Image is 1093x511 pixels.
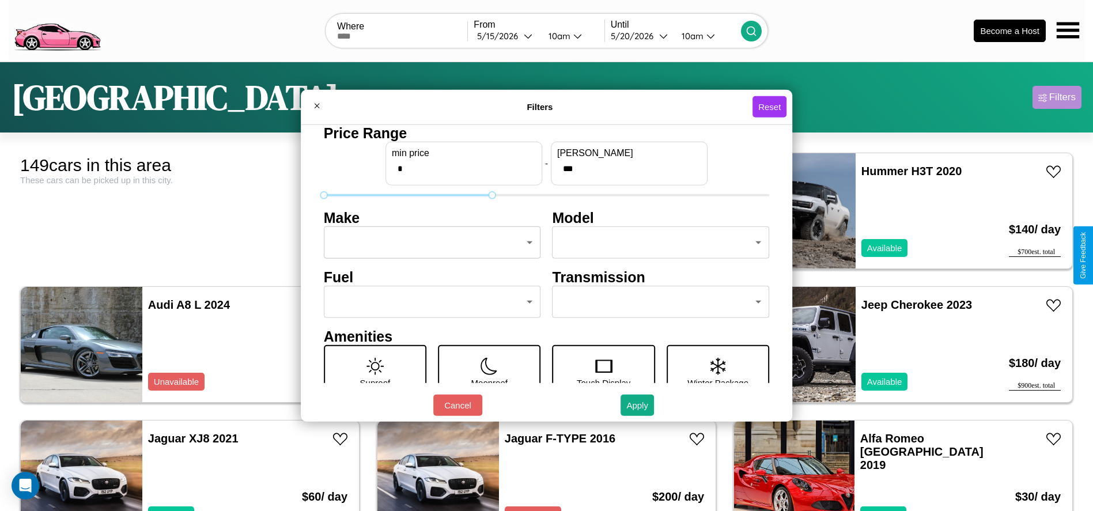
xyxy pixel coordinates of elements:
[324,268,541,285] h4: Fuel
[324,124,770,141] h4: Price Range
[327,102,752,112] h4: Filters
[687,374,748,390] p: Winter Package
[474,30,539,42] button: 5/15/2026
[20,175,360,185] div: These cars can be picked up in this city.
[611,20,741,30] label: Until
[861,165,962,177] a: Hummer H3T 2020
[1033,86,1081,109] button: Filters
[545,156,548,171] p: -
[621,395,654,416] button: Apply
[539,30,604,42] button: 10am
[867,240,902,256] p: Available
[324,328,770,345] h4: Amenities
[20,156,360,175] div: 149 cars in this area
[392,147,536,158] label: min price
[12,472,39,499] div: Open Intercom Messenger
[148,298,230,311] a: Audi A8 L 2024
[867,374,902,389] p: Available
[471,374,508,390] p: Moonroof
[974,20,1046,42] button: Become a Host
[1009,345,1061,381] h3: $ 180 / day
[505,432,615,445] a: Jaguar F-TYPE 2016
[860,432,984,471] a: Alfa Romeo [GEOGRAPHIC_DATA] 2019
[477,31,524,41] div: 5 / 15 / 2026
[676,31,706,41] div: 10am
[553,209,770,226] h4: Model
[672,30,741,42] button: 10am
[543,31,573,41] div: 10am
[861,298,972,311] a: Jeep Cherokee 2023
[148,432,239,445] a: Jaguar XJ8 2021
[360,374,391,390] p: Sunroof
[154,374,199,389] p: Unavailable
[752,96,786,118] button: Reset
[337,21,467,32] label: Where
[611,31,659,41] div: 5 / 20 / 2026
[9,6,105,54] img: logo
[1009,211,1061,248] h3: $ 140 / day
[577,374,630,390] p: Touch Display
[12,74,339,121] h1: [GEOGRAPHIC_DATA]
[433,395,482,416] button: Cancel
[1009,248,1061,257] div: $ 700 est. total
[1009,381,1061,391] div: $ 900 est. total
[557,147,701,158] label: [PERSON_NAME]
[1079,232,1087,279] div: Give Feedback
[474,20,604,30] label: From
[324,209,541,226] h4: Make
[1049,92,1076,103] div: Filters
[553,268,770,285] h4: Transmission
